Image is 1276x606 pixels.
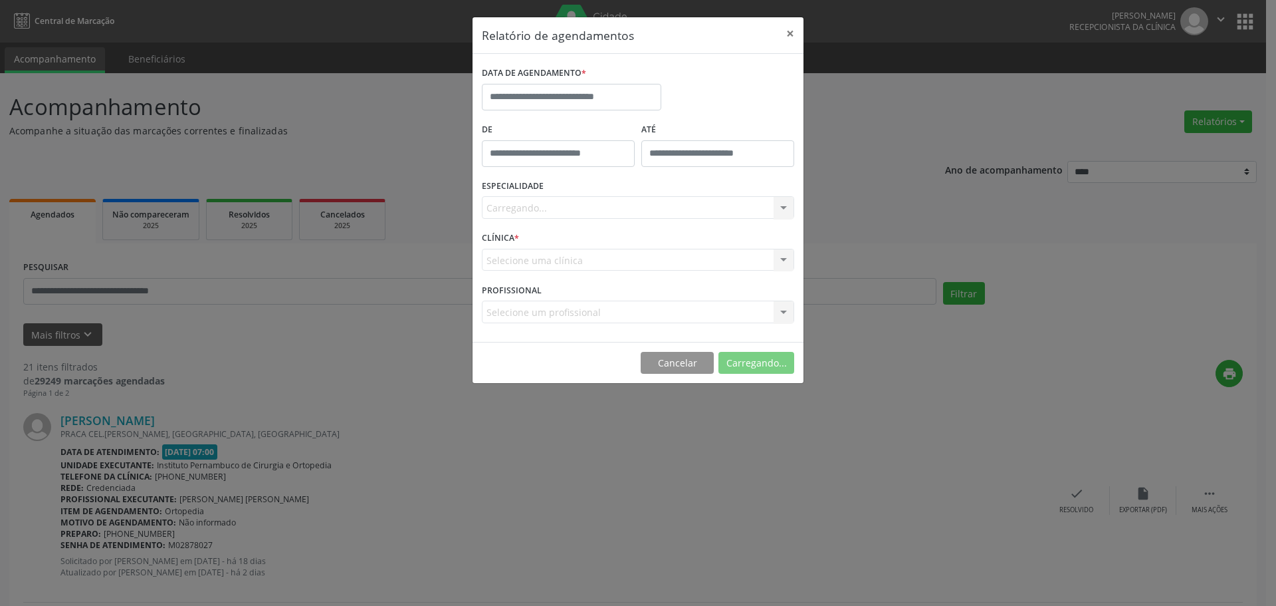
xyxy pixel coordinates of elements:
[482,27,634,44] h5: Relatório de agendamentos
[482,228,519,249] label: CLÍNICA
[641,120,794,140] label: ATÉ
[641,352,714,375] button: Cancelar
[482,280,542,301] label: PROFISSIONAL
[718,352,794,375] button: Carregando...
[482,120,635,140] label: De
[482,176,544,197] label: ESPECIALIDADE
[482,63,586,84] label: DATA DE AGENDAMENTO
[777,17,803,50] button: Close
